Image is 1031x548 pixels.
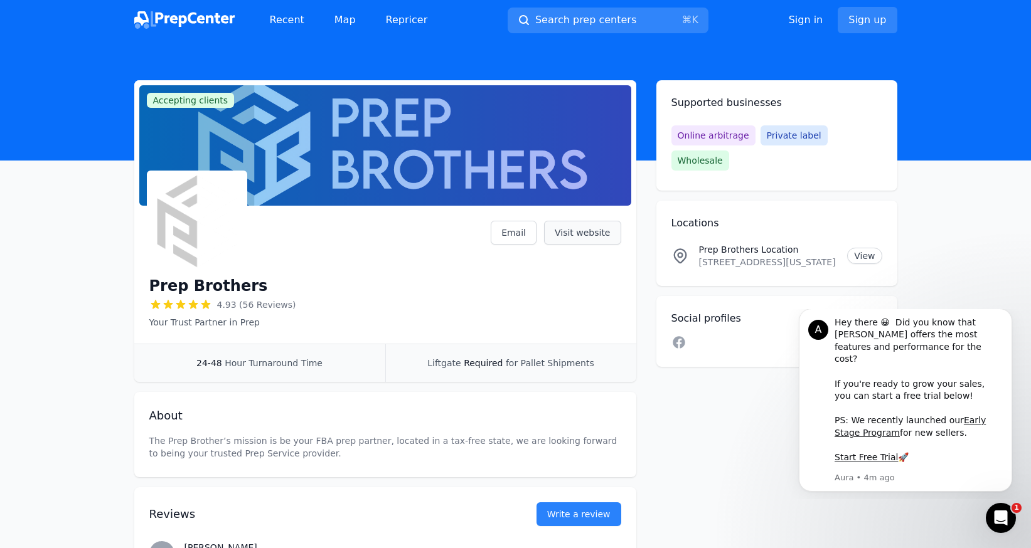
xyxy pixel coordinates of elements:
[55,143,118,153] a: Start Free Trial
[196,358,222,368] span: 24-48
[149,276,268,296] h1: Prep Brothers
[376,8,438,33] a: Repricer
[986,503,1016,533] iframe: Intercom live chat
[699,256,838,268] p: [STREET_ADDRESS][US_STATE]
[134,11,235,29] img: PrepCenter
[260,8,314,33] a: Recent
[28,11,48,31] div: Profile image for Aura
[780,309,1031,499] iframe: Intercom notifications message
[671,311,882,326] h2: Social profiles
[671,95,882,110] h2: Supported businesses
[838,7,897,33] a: Sign up
[692,14,698,26] kbd: K
[699,243,838,256] p: Prep Brothers Location
[225,358,323,368] span: Hour Turnaround Time
[847,248,882,264] a: View
[324,8,366,33] a: Map
[149,505,496,523] h2: Reviews
[671,216,882,231] h2: Locations
[535,13,636,28] span: Search prep centers
[149,407,621,424] h2: About
[55,163,223,174] p: Message from Aura, sent 4m ago
[671,125,756,145] span: Online arbitrage
[217,298,296,311] span: 4.93 (56 Reviews)
[55,8,223,161] div: Message content
[789,13,823,28] a: Sign in
[491,221,537,245] a: Email
[464,358,503,368] span: Required
[118,143,129,153] b: 🚀
[761,125,828,145] span: Private label
[671,150,729,171] span: Wholesale
[681,14,692,26] kbd: ⌘
[427,358,461,368] span: Liftgate
[544,221,621,245] a: Visit website
[147,93,235,108] span: Accepting clients
[537,502,621,526] a: Write a review
[55,8,223,155] div: Hey there 😀 Did you know that [PERSON_NAME] offers the most features and performance for the cost...
[149,316,296,329] p: Your Trust Partner in Prep
[506,358,594,368] span: for Pallet Shipments
[149,173,245,268] img: Prep Brothers
[1012,503,1022,513] span: 1
[149,435,621,460] p: The Prep Brother’s mission is be your FBA prep partner, located in a tax-free state, we are looki...
[508,8,708,33] button: Search prep centers⌘K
